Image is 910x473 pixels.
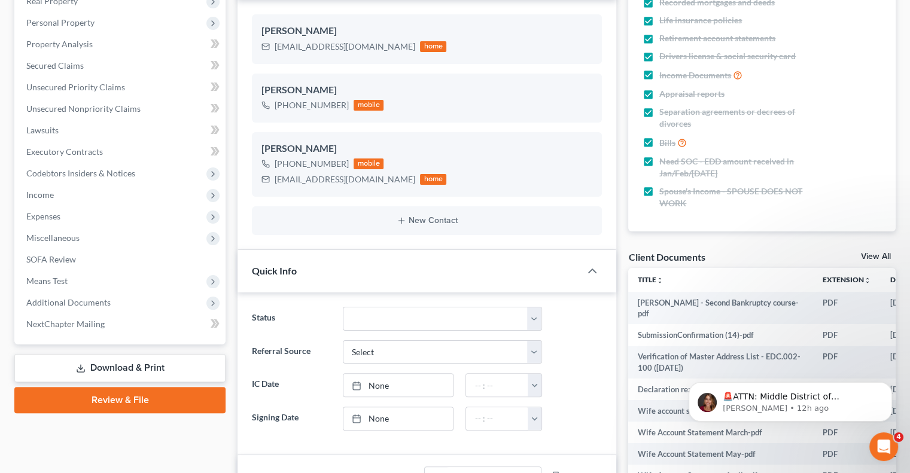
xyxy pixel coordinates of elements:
[26,39,93,49] span: Property Analysis
[659,106,818,130] span: Separation agreements or decrees of divorces
[628,324,813,346] td: SubmissionConfirmation (14)-pdf
[17,98,226,120] a: Unsecured Nonpriority Claims
[275,173,415,185] div: [EMAIL_ADDRESS][DOMAIN_NAME]
[420,41,446,52] div: home
[659,50,796,62] span: Drivers license & social security card
[26,125,59,135] span: Lawsuits
[26,190,54,200] span: Income
[26,17,95,28] span: Personal Property
[671,357,910,441] iframe: Intercom notifications message
[26,82,125,92] span: Unsecured Priority Claims
[894,432,903,442] span: 4
[275,99,349,111] div: [PHONE_NUMBER]
[26,147,103,157] span: Executory Contracts
[638,275,664,284] a: Titleunfold_more
[17,120,226,141] a: Lawsuits
[26,211,60,221] span: Expenses
[246,407,336,431] label: Signing Date
[261,216,592,225] button: New Contact
[466,374,528,396] input: -- : --
[275,41,415,53] div: [EMAIL_ADDRESS][DOMAIN_NAME]
[246,373,336,397] label: IC Date
[26,254,76,264] span: SOFA Review
[14,387,226,413] a: Review & File
[813,292,881,325] td: PDF
[17,313,226,335] a: NextChapter Mailing
[659,69,731,81] span: Income Documents
[26,103,141,114] span: Unsecured Nonpriority Claims
[628,251,705,263] div: Client Documents
[26,233,80,243] span: Miscellaneous
[261,83,592,97] div: [PERSON_NAME]
[659,155,818,179] span: Need SOC - EDD amount received in Jan/Feb/[DATE]
[659,88,725,100] span: Appraisal reports
[813,346,881,379] td: PDF
[246,307,336,331] label: Status
[659,14,742,26] span: Life insurance policies
[26,276,68,286] span: Means Test
[659,32,775,44] span: Retirement account statements
[628,379,813,400] td: Declaration re: Electronic Filing ([DATE])
[252,265,297,276] span: Quick Info
[275,158,349,170] div: [PHONE_NUMBER]
[659,185,818,209] span: Spouse's Income - SPOUSE DOES NOT WORK
[17,55,226,77] a: Secured Claims
[261,24,592,38] div: [PERSON_NAME]
[864,277,871,284] i: unfold_more
[659,137,675,149] span: Bills
[628,443,813,465] td: Wife Account Statement May-pdf
[26,297,111,307] span: Additional Documents
[17,249,226,270] a: SOFA Review
[656,277,664,284] i: unfold_more
[343,374,454,396] a: None
[261,142,592,156] div: [PERSON_NAME]
[354,100,384,111] div: mobile
[26,319,105,329] span: NextChapter Mailing
[628,292,813,325] td: [PERSON_NAME] - Second Bankruptcy course-pdf
[354,158,384,169] div: mobile
[813,443,881,465] td: PDF
[17,33,226,55] a: Property Analysis
[17,141,226,163] a: Executory Contracts
[813,324,881,346] td: PDF
[869,432,898,461] iframe: Intercom live chat
[343,407,454,430] a: None
[628,400,813,422] td: Wife account statement June-pdf
[420,174,446,185] div: home
[628,346,813,379] td: Verification of Master Address List - EDC.002-100 ([DATE])
[246,340,336,364] label: Referral Source
[466,407,528,430] input: -- : --
[628,422,813,443] td: Wife Account Statement March-pdf
[17,77,226,98] a: Unsecured Priority Claims
[823,275,871,284] a: Extensionunfold_more
[861,252,891,261] a: View All
[26,168,135,178] span: Codebtors Insiders & Notices
[14,354,226,382] a: Download & Print
[26,60,84,71] span: Secured Claims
